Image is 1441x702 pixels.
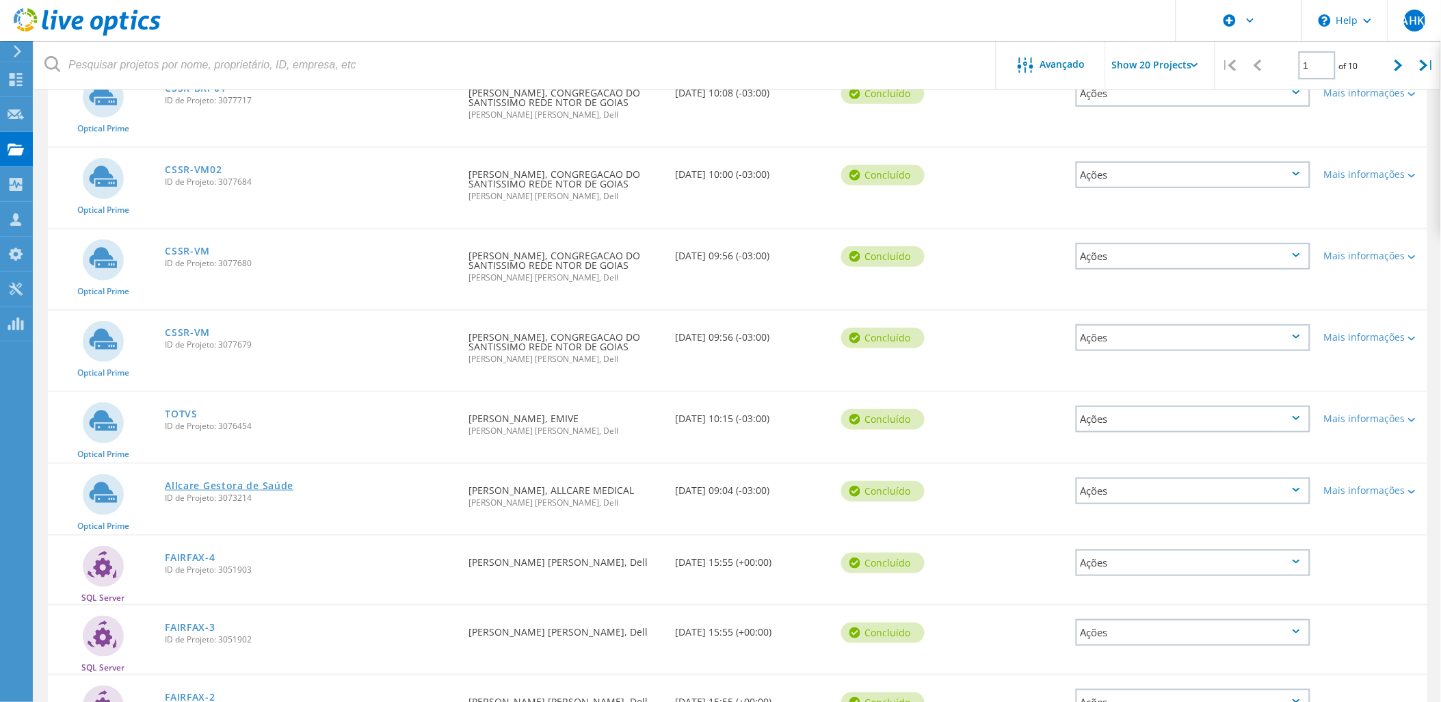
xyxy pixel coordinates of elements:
[1324,486,1420,495] div: Mais informações
[1076,243,1310,270] div: Ações
[1401,15,1428,26] span: AHKJ
[841,553,925,573] div: Concluído
[841,83,925,104] div: Concluído
[462,148,669,214] div: [PERSON_NAME], CONGREGACAO DO SANTISSIMO REDE NTOR DE GOIAS
[77,287,129,296] span: Optical Prime
[1076,324,1310,351] div: Ações
[77,206,129,214] span: Optical Prime
[468,274,662,282] span: [PERSON_NAME] [PERSON_NAME], Dell
[165,96,455,105] span: ID de Projeto: 3077717
[841,409,925,430] div: Concluído
[165,246,210,256] a: CSSR-VM
[669,148,834,193] div: [DATE] 10:00 (-03:00)
[165,341,455,349] span: ID de Projeto: 3077679
[669,229,834,274] div: [DATE] 09:56 (-03:00)
[1076,478,1310,504] div: Ações
[462,392,669,449] div: [PERSON_NAME], EMIVE
[468,499,662,507] span: [PERSON_NAME] [PERSON_NAME], Dell
[165,481,293,491] a: Allcare Gestora de Saúde
[165,692,215,702] a: FAIRFAX-2
[165,623,215,632] a: FAIRFAX-3
[77,369,129,377] span: Optical Prime
[841,623,925,643] div: Concluído
[462,464,669,521] div: [PERSON_NAME], ALLCARE MEDICAL
[1324,251,1420,261] div: Mais informações
[1339,60,1358,72] span: of 10
[1076,549,1310,576] div: Ações
[468,427,662,435] span: [PERSON_NAME] [PERSON_NAME], Dell
[165,494,455,502] span: ID de Projeto: 3073214
[165,553,215,562] a: FAIRFAX-4
[165,259,455,268] span: ID de Projeto: 3077680
[1076,619,1310,646] div: Ações
[1413,41,1441,90] div: |
[841,246,925,267] div: Concluído
[462,311,669,377] div: [PERSON_NAME], CONGREGACAO DO SANTISSIMO REDE NTOR DE GOIAS
[1324,88,1420,98] div: Mais informações
[165,165,222,174] a: CSSR-VM02
[841,481,925,502] div: Concluído
[1076,161,1310,188] div: Ações
[1040,60,1085,69] span: Avançado
[1076,406,1310,432] div: Ações
[468,355,662,363] span: [PERSON_NAME] [PERSON_NAME], Dell
[165,328,210,337] a: CSSR-VM
[165,409,198,419] a: TOTVS
[462,66,669,133] div: [PERSON_NAME], CONGREGACAO DO SANTISSIMO REDE NTOR DE GOIAS
[81,664,124,672] span: SQL Server
[462,606,669,651] div: [PERSON_NAME] [PERSON_NAME], Dell
[669,392,834,437] div: [DATE] 10:15 (-03:00)
[1324,333,1420,342] div: Mais informações
[669,311,834,356] div: [DATE] 09:56 (-03:00)
[77,522,129,530] span: Optical Prime
[165,178,455,186] span: ID de Projeto: 3077684
[165,566,455,574] span: ID de Projeto: 3051903
[165,422,455,430] span: ID de Projeto: 3076454
[1215,41,1243,90] div: |
[669,464,834,509] div: [DATE] 09:04 (-03:00)
[1319,14,1331,27] svg: \n
[77,125,129,133] span: Optical Prime
[841,165,925,185] div: Concluído
[462,536,669,581] div: [PERSON_NAME] [PERSON_NAME], Dell
[841,328,925,348] div: Concluído
[669,536,834,581] div: [DATE] 15:55 (+00:00)
[77,450,129,458] span: Optical Prime
[34,41,997,89] input: Pesquisar projetos por nome, proprietário, ID, empresa, etc
[14,29,161,38] a: Live Optics Dashboard
[1324,170,1420,179] div: Mais informações
[462,229,669,296] div: [PERSON_NAME], CONGREGACAO DO SANTISSIMO REDE NTOR DE GOIAS
[165,636,455,644] span: ID de Projeto: 3051902
[468,192,662,200] span: [PERSON_NAME] [PERSON_NAME], Dell
[669,606,834,651] div: [DATE] 15:55 (+00:00)
[1324,414,1420,424] div: Mais informações
[468,111,662,119] span: [PERSON_NAME] [PERSON_NAME], Dell
[81,594,124,602] span: SQL Server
